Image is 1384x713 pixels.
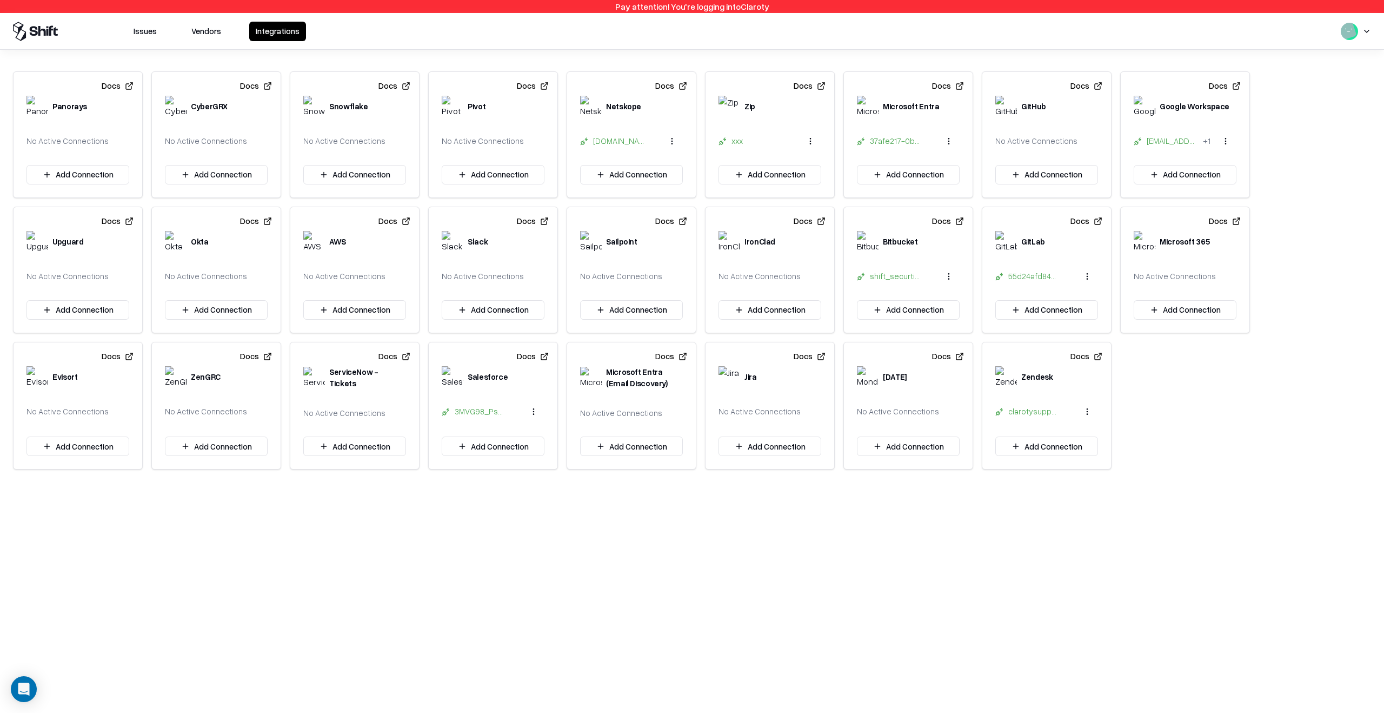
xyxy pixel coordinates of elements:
[995,96,1017,117] img: GitHub
[1160,236,1209,247] div: Microsoft 365
[442,300,544,320] button: Add Connection
[26,366,48,388] img: Evisort
[655,76,687,96] button: Docs
[995,366,1017,388] img: Zendesk
[1203,135,1210,147] div: + 1
[165,165,268,184] button: Add Connection
[580,96,602,117] img: Netskope
[580,231,602,253] img: Sailpoint
[606,366,683,389] div: Microsoft Entra (Email Discovery)
[26,135,109,147] div: No Active Connections
[580,367,602,388] img: Microsoft Entra (Email Discovery)
[165,437,268,456] button: Add Connection
[1134,231,1155,253] img: Microsoft 365
[442,231,463,253] img: Slack
[718,270,801,282] div: No Active Connections
[303,135,385,147] div: No Active Connections
[580,437,683,456] button: Add Connection
[593,135,645,147] div: [DOMAIN_NAME]
[580,300,683,320] button: Add Connection
[329,366,406,389] div: ServiceNow - Tickets
[857,165,960,184] button: Add Connection
[303,96,325,117] img: Snowflake
[468,236,488,247] div: Slack
[165,135,247,147] div: No Active Connections
[165,270,247,282] div: No Active Connections
[249,22,306,41] button: Integrations
[744,101,755,112] div: Zip
[1021,371,1053,382] div: Zendesk
[303,231,325,253] img: AWS
[1070,212,1102,231] button: Docs
[857,300,960,320] button: Add Connection
[718,406,801,417] div: No Active Connections
[1134,270,1216,282] div: No Active Connections
[455,406,507,417] div: 3MVG98_Psg5cppyY4BDmvYQdI.e2UbW2BNfehL..cBpC6gfqBTxpGOdmwgiU_Ps3EegHtNonPikiuC5RwaXB9
[165,406,247,417] div: No Active Connections
[1134,165,1236,184] button: Add Connection
[191,371,221,382] div: ZenGRC
[883,236,918,247] div: Bitbucket
[744,236,775,247] div: IronClad
[11,676,37,702] div: Open Intercom Messenger
[883,371,907,382] div: [DATE]
[655,347,687,366] button: Docs
[468,371,508,382] div: Salesforce
[517,347,549,366] button: Docs
[1021,101,1046,112] div: GitHub
[165,231,187,253] img: Okta
[185,22,228,41] button: Vendors
[870,270,922,282] div: shift_securtiy_integration
[52,236,83,247] div: Upguard
[1070,347,1102,366] button: Docs
[1209,76,1241,96] button: Docs
[191,101,228,112] div: CyberGRX
[303,407,385,419] div: No Active Connections
[1147,135,1199,147] div: [EMAIL_ADDRESS][DOMAIN_NAME]
[517,76,549,96] button: Docs
[52,371,77,382] div: Evisort
[1209,212,1241,231] button: Docs
[794,76,826,96] button: Docs
[303,367,325,388] img: ServiceNow - Tickets
[378,212,410,231] button: Docs
[303,437,406,456] button: Add Connection
[1134,96,1155,117] img: Google Workspace
[26,231,48,253] img: Upguard
[26,300,129,320] button: Add Connection
[468,101,485,112] div: Pivot
[102,347,134,366] button: Docs
[718,366,740,388] img: Jira
[718,165,821,184] button: Add Connection
[102,212,134,231] button: Docs
[1160,101,1229,112] div: Google Workspace
[442,366,463,388] img: Salesforce
[1070,76,1102,96] button: Docs
[329,101,368,112] div: Snowflake
[52,101,87,112] div: Panorays
[303,270,385,282] div: No Active Connections
[240,76,272,96] button: Docs
[26,437,129,456] button: Add Connection
[442,96,463,117] img: Pivot
[857,437,960,456] button: Add Connection
[442,270,524,282] div: No Active Connections
[442,437,544,456] button: Add Connection
[995,437,1098,456] button: Add Connection
[26,406,109,417] div: No Active Connections
[1134,300,1236,320] button: Add Connection
[718,300,821,320] button: Add Connection
[932,347,964,366] button: Docs
[580,165,683,184] button: Add Connection
[932,76,964,96] button: Docs
[240,212,272,231] button: Docs
[794,347,826,366] button: Docs
[794,212,826,231] button: Docs
[857,406,939,417] div: No Active Connections
[165,300,268,320] button: Add Connection
[329,236,346,247] div: AWS
[995,231,1017,253] img: GitLab
[191,236,209,247] div: Okta
[744,371,757,382] div: Jira
[378,76,410,96] button: Docs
